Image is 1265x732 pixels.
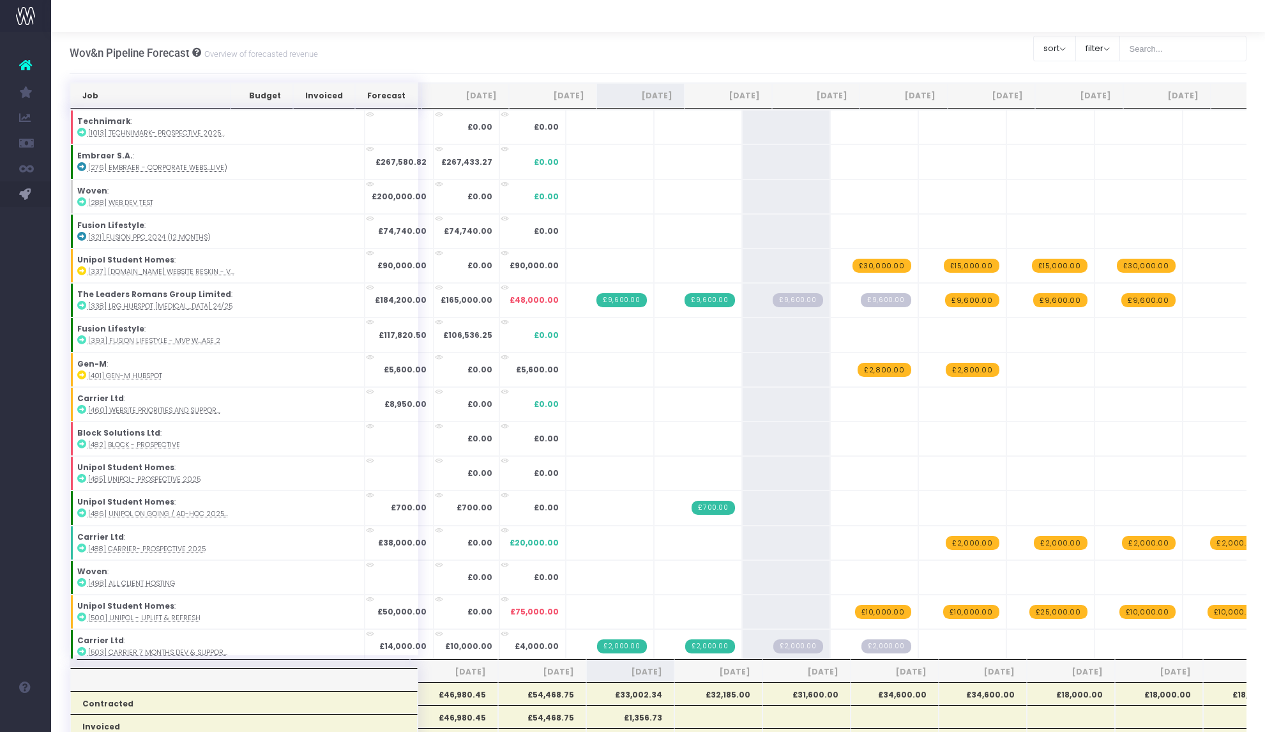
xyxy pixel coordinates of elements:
abbr: [321] Fusion PPC 2024 (12 months) [88,233,211,242]
strong: Unipol Student Homes [77,600,174,611]
span: wayahead Revenue Forecast Item [1117,259,1176,273]
td: : [70,110,365,144]
strong: £10,000.00 [445,641,492,652]
th: Forecast [355,83,418,109]
abbr: [401] Gen-M HubSpot [88,371,162,381]
strong: Fusion Lifestyle [77,220,144,231]
button: sort [1033,36,1076,61]
abbr: [488] Carrier- Prospective 2025 [88,544,206,554]
span: £4,000.00 [515,641,559,652]
strong: Carrier Ltd [77,531,124,542]
span: Streamtime Draft Invoice: null – [503] carrier 7 months dev & support [861,639,911,653]
span: wayahead Revenue Forecast Item [852,259,911,273]
span: wayahead Revenue Forecast Item [855,605,911,619]
span: wayahead Revenue Forecast Item [858,363,911,377]
td: : [70,317,365,352]
strong: £117,820.50 [379,330,427,340]
th: Job: activate to sort column ascending [70,83,231,109]
span: Streamtime Draft Invoice: null – [338] LRG HubSpot retainer 24/25 [773,293,822,307]
abbr: [498] All Client Hosting [88,579,175,588]
abbr: [276] Embraer - Corporate website project (live) [88,163,227,172]
span: £0.00 [534,572,559,583]
strong: Carrier Ltd [77,635,124,646]
td: : [70,214,365,248]
strong: £74,740.00 [378,225,427,236]
strong: £200,000.00 [372,191,427,202]
span: Streamtime Draft Invoice: null – [503] carrier 7 months dev & support [773,639,822,653]
span: £0.00 [534,330,559,341]
span: Streamtime Invoice: 770 – [503] carrier 7 months dev & support [597,639,646,653]
span: wayahead Revenue Forecast Item [1033,293,1087,307]
span: [DATE] [863,666,927,678]
span: [DATE] [422,666,486,678]
th: Nov 25: activate to sort column ascending [685,83,772,109]
span: wayahead Revenue Forecast Item [1122,536,1175,550]
strong: £0.00 [467,399,492,409]
strong: £8,950.00 [384,399,427,409]
abbr: [482] Block - Prospective [88,440,180,450]
th: Budget [231,83,293,109]
th: £1,356.73 [586,705,674,728]
span: [DATE] [1127,666,1191,678]
span: wayahead Revenue Forecast Item [1121,293,1175,307]
td: : [70,179,365,214]
span: [DATE] [775,666,838,678]
td: : [70,456,365,491]
span: £0.00 [534,468,559,479]
th: Sep 25: activate to sort column ascending [509,83,596,109]
span: wayahead Revenue Forecast Item [1034,536,1087,550]
span: Streamtime Invoice: 776 – [486] Unipol on going / ad-hoc 2025 [692,501,734,515]
abbr: [460] Website priorities and support [88,406,220,415]
span: wayahead Revenue Forecast Item [1119,605,1176,619]
span: [DATE] [598,666,662,678]
strong: £90,000.00 [377,260,427,271]
span: £5,600.00 [516,364,559,376]
strong: £0.00 [467,191,492,202]
span: £0.00 [534,399,559,410]
span: wayahead Revenue Forecast Item [1029,605,1087,619]
strong: £106,536.25 [443,330,492,340]
span: Streamtime Invoice: 774 – [338] LRG HubSpot retainer 24/25 [685,293,734,307]
strong: Gen-M [77,358,107,369]
th: £31,600.00 [762,682,851,705]
span: [DATE] [1039,666,1103,678]
strong: Unipol Student Homes [77,462,174,473]
strong: £14,000.00 [379,641,427,652]
th: £32,185.00 [674,682,762,705]
abbr: [500] Unipol - Uplift & Refresh [88,613,201,623]
strong: £267,433.27 [441,156,492,167]
td: : [70,283,365,317]
input: Search... [1119,36,1247,61]
td: : [70,560,365,595]
th: Jan 26: activate to sort column ascending [860,83,947,109]
th: Dec 25: activate to sort column ascending [772,83,860,109]
span: Streamtime Draft Invoice: null – [338] LRG HubSpot retainer 24/25 [861,293,911,307]
td: : [70,353,365,387]
strong: £184,200.00 [375,294,427,305]
th: £33,002.34 [586,682,674,705]
strong: £0.00 [467,364,492,375]
span: Streamtime Invoice: 765 – [338] LRG HubSpot retainer 24/25 [596,293,646,307]
strong: Woven [77,566,107,577]
td: : [70,248,365,283]
abbr: [1013] Technimark- Prospective 2025 [88,128,225,138]
span: £20,000.00 [510,537,559,549]
strong: Unipol Student Homes [77,496,174,507]
button: filter [1075,36,1120,61]
span: £48,000.00 [510,294,559,306]
abbr: [393] Fusion Lifestyle - MVP Web Development phase 2 [88,336,220,346]
span: wayahead Revenue Forecast Item [946,536,999,550]
th: £18,000.00 [1115,682,1203,705]
strong: Fusion Lifestyle [77,323,144,334]
span: wayahead Revenue Forecast Item [943,605,999,619]
th: £18,000.00 [1027,682,1115,705]
span: [DATE] [510,666,574,678]
strong: £74,740.00 [444,225,492,236]
span: wayahead Revenue Forecast Item [1032,259,1087,273]
td: : [70,526,365,560]
td: : [70,144,365,179]
th: £46,980.45 [410,705,498,728]
span: wayahead Revenue Forecast Item [1210,536,1263,550]
span: £0.00 [534,225,559,237]
th: Invoiced [293,83,355,109]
